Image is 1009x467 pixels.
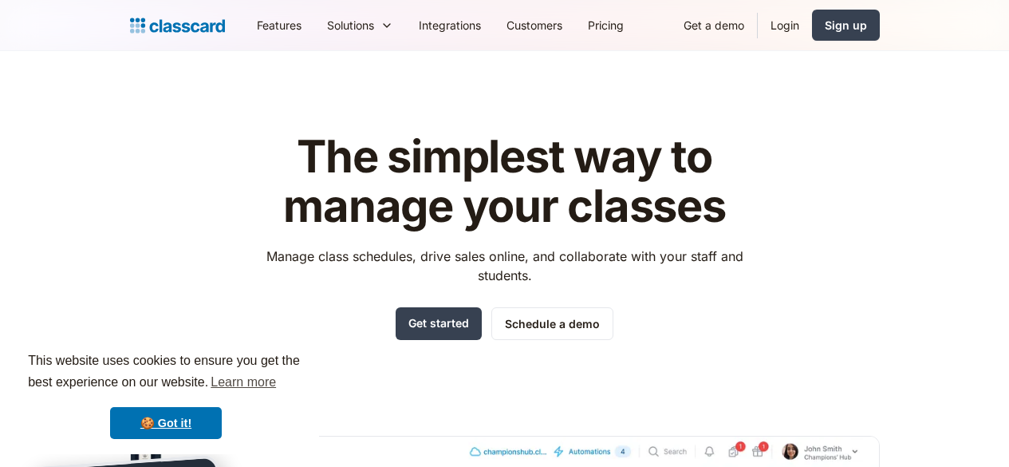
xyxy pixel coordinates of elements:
[406,7,494,43] a: Integrations
[671,7,757,43] a: Get a demo
[314,7,406,43] div: Solutions
[130,14,225,37] a: home
[575,7,637,43] a: Pricing
[251,247,758,285] p: Manage class schedules, drive sales online, and collaborate with your staff and students.
[396,307,482,340] a: Get started
[13,336,319,454] div: cookieconsent
[208,370,278,394] a: learn more about cookies
[327,17,374,34] div: Solutions
[244,7,314,43] a: Features
[28,351,304,394] span: This website uses cookies to ensure you get the best experience on our website.
[758,7,812,43] a: Login
[825,17,867,34] div: Sign up
[110,407,222,439] a: dismiss cookie message
[812,10,880,41] a: Sign up
[491,307,613,340] a: Schedule a demo
[251,133,758,231] h1: The simplest way to manage your classes
[494,7,575,43] a: Customers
